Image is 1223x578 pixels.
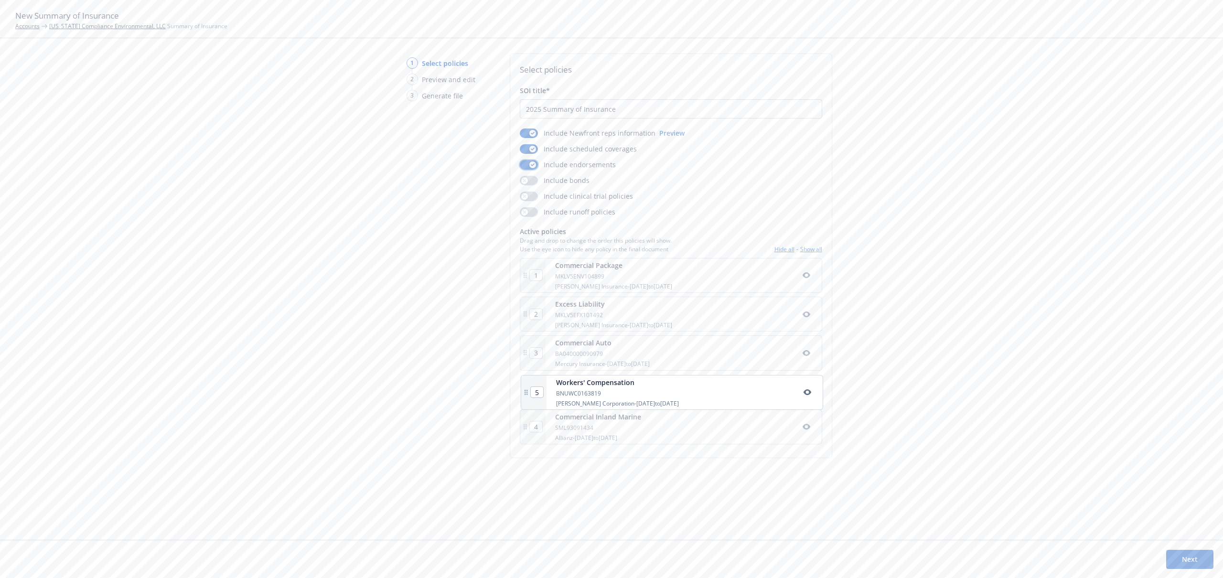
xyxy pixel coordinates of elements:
[520,226,672,236] span: Active policies
[49,22,227,30] span: Summary of Insurance
[520,86,550,95] span: SOI title*
[407,74,418,85] div: 2
[520,236,672,253] span: Drag and drop to change the order this policies will show. Use the eye icon to hide any policy in...
[422,75,475,85] span: Preview and edit
[659,128,685,138] button: Preview
[520,100,822,118] input: Enter a title
[520,191,633,201] div: Include clinical trial policies
[422,91,463,101] span: Generate file
[407,57,418,69] div: 1
[774,245,794,253] button: Hide all
[49,22,166,30] a: [US_STATE] Compliance Environmental, LLC
[800,245,822,253] button: Show all
[774,245,822,253] div: -
[15,22,40,30] a: Accounts
[520,175,590,185] div: Include bonds
[407,90,418,101] div: 3
[15,10,1208,22] h1: New Summary of Insurance
[520,207,615,217] div: Include runoff policies
[1166,550,1213,569] button: Next
[422,58,468,68] span: Select policies
[520,144,637,154] div: Include scheduled coverages
[520,128,655,138] div: Include Newfront reps information
[520,64,822,76] h2: Select policies
[520,160,616,170] div: Include endorsements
